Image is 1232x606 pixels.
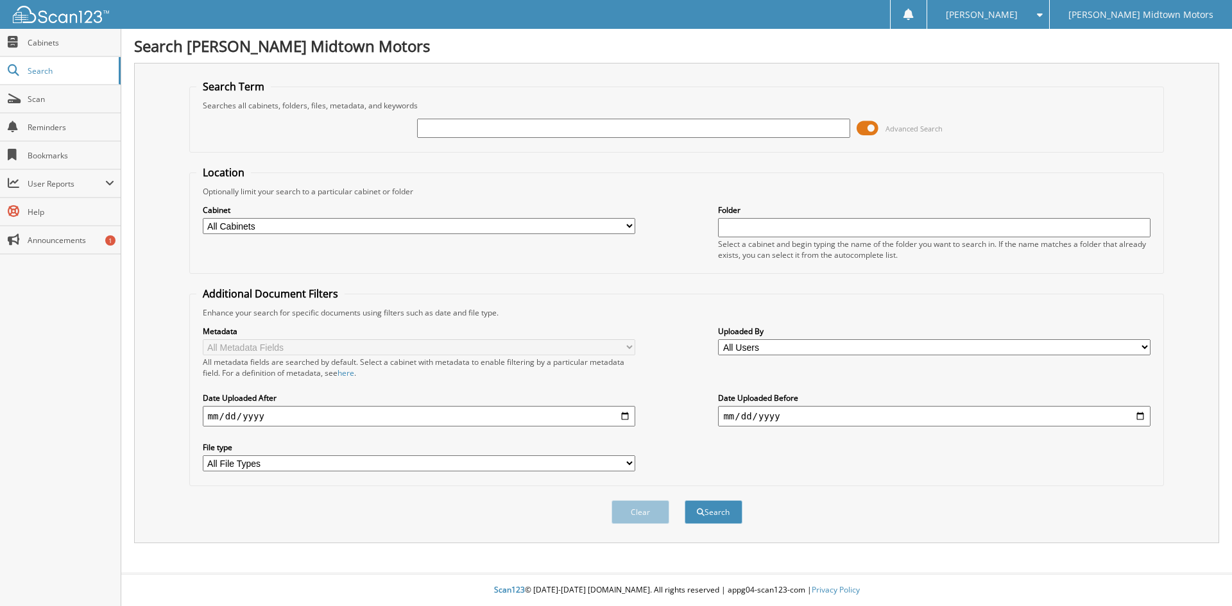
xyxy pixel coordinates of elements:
[28,150,114,161] span: Bookmarks
[812,584,860,595] a: Privacy Policy
[28,65,112,76] span: Search
[28,122,114,133] span: Reminders
[28,94,114,105] span: Scan
[203,357,635,378] div: All metadata fields are searched by default. Select a cabinet with metadata to enable filtering b...
[28,206,114,217] span: Help
[28,37,114,48] span: Cabinets
[1068,11,1213,19] span: [PERSON_NAME] Midtown Motors
[203,392,635,403] label: Date Uploaded After
[196,287,345,301] legend: Additional Document Filters
[203,205,635,215] label: Cabinet
[685,500,742,524] button: Search
[1168,544,1232,606] iframe: Chat Widget
[196,80,271,94] legend: Search Term
[494,584,525,595] span: Scan123
[203,326,635,337] label: Metadata
[718,392,1151,403] label: Date Uploaded Before
[718,239,1151,260] div: Select a cabinet and begin typing the name of the folder you want to search in. If the name match...
[196,186,1158,197] div: Optionally limit your search to a particular cabinet or folder
[946,11,1018,19] span: [PERSON_NAME]
[105,235,116,246] div: 1
[718,326,1151,337] label: Uploaded By
[718,406,1151,426] input: end
[203,442,635,453] label: File type
[196,307,1158,318] div: Enhance your search for specific documents using filters such as date and file type.
[612,500,669,524] button: Clear
[338,367,354,378] a: here
[28,235,114,246] span: Announcements
[13,6,109,23] img: scan123-logo-white.svg
[121,575,1232,606] div: © [DATE]-[DATE] [DOMAIN_NAME]. All rights reserved | appg04-scan123-com |
[196,165,251,180] legend: Location
[134,35,1219,56] h1: Search [PERSON_NAME] Midtown Motors
[196,100,1158,111] div: Searches all cabinets, folders, files, metadata, and keywords
[718,205,1151,215] label: Folder
[203,406,635,426] input: start
[886,124,943,133] span: Advanced Search
[28,178,105,189] span: User Reports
